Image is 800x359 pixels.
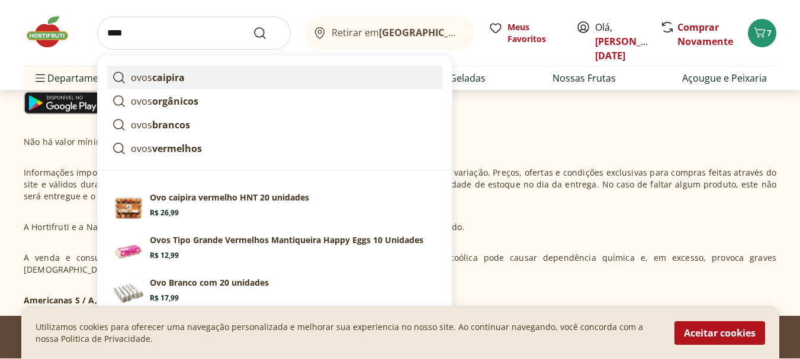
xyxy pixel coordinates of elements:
a: PrincipalOvo Branco com 20 unidadesR$ 17,99 [107,272,442,315]
a: ovosbrancos [107,113,442,137]
strong: brancos [152,118,190,131]
strong: caipira [152,71,185,84]
button: Submit Search [253,26,281,40]
img: Hortifruti [24,14,83,50]
button: Retirar em[GEOGRAPHIC_DATA]/[GEOGRAPHIC_DATA] [305,17,474,50]
a: Açougue e Peixaria [682,71,767,85]
strong: vermelhos [152,142,202,155]
a: ovosorgânicos [107,89,442,113]
p: Utilizamos cookies para oferecer uma navegação personalizada e melhorar sua experiencia no nosso ... [36,321,660,345]
a: [PERSON_NAME][DATE] [595,35,672,62]
a: ovosvermelhos [107,137,442,160]
span: 7 [767,27,772,38]
p: ovos [131,70,185,85]
p: A Hortifruti e a Natural da Terra são empresas varejistas e se reservam o direito de não vender p... [24,221,464,233]
p: Ovos Tipo Grande Vermelhos Mantiqueira Happy Eggs 10 Unidades [150,234,423,246]
img: Google Play Icon [24,91,101,115]
a: Nossas Frutas [552,71,616,85]
p: Americanas S / A, [STREET_ADDRESS] CNPJ nº 00.776.574/1975-10. [24,295,295,306]
strong: orgânicos [152,95,198,108]
span: Olá, [595,20,648,63]
a: Comprar Novamente [677,21,733,48]
p: Ovo caipira vermelho HNT 20 unidades [150,192,309,203]
p: ovos [131,94,198,108]
span: Meus Favoritos [507,21,562,45]
a: Ovos Tipo Grande Vermelhos Mantiqueira Happy Eggs 10 UnidadesOvos Tipo Grande Vermelhos Mantiquei... [107,229,442,272]
p: A venda e consumo de bebidas alcoólicas são proibidas para menores de 18 anos. Bebida alcoólica p... [24,252,776,276]
b: [GEOGRAPHIC_DATA]/[GEOGRAPHIC_DATA] [379,26,579,39]
span: R$ 12,99 [150,251,179,260]
span: R$ 26,99 [150,208,179,218]
p: Informações importantes: os itens pesáveis possuem peso médio em suas descrições, pois podem sofr... [24,167,776,202]
img: Ovos Tipo Grande Vermelhos Mantiqueira Happy Eggs 10 Unidades [112,234,145,267]
a: Meus Favoritos [489,21,562,45]
span: Retirar em [332,27,462,38]
p: ovos [131,118,190,132]
a: ovoscaipira [107,66,442,89]
button: Aceitar cookies [674,321,765,345]
button: Menu [33,64,47,92]
a: Ovo caipira vermelho HNT 20 unidadesR$ 26,99 [107,187,442,229]
p: Não há valor mínimo de pedidos no site Hortifruti e Natural da Terra. [24,136,306,148]
span: R$ 17,99 [150,293,179,303]
p: Ovo Branco com 20 unidades [150,277,269,289]
input: search [97,17,291,50]
span: Departamentos [33,64,118,92]
img: Principal [112,277,145,310]
button: Carrinho [748,19,776,47]
p: ovos [131,141,202,156]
